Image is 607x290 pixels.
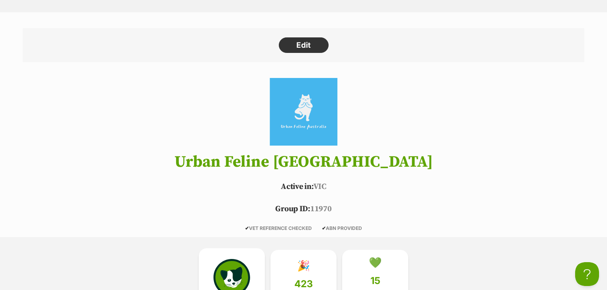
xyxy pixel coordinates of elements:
a: Edit [279,37,329,53]
span: 423 [294,278,313,290]
span: Active in: [281,182,313,192]
img: Urban Feline Australia [258,78,349,146]
h1: Urban Feline [GEOGRAPHIC_DATA] [11,153,596,171]
p: VIC [11,181,596,193]
icon: ✔ [322,225,326,231]
span: 15 [370,275,380,286]
div: 💚 [369,257,382,269]
span: ABN PROVIDED [322,225,362,231]
span: VET REFERENCE CHECKED [245,225,312,231]
icon: ✔ [245,225,249,231]
div: 🎉 [297,260,310,272]
iframe: Help Scout Beacon - Open [575,262,599,286]
span: Group ID: [275,204,310,214]
p: 11970 [11,203,596,215]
